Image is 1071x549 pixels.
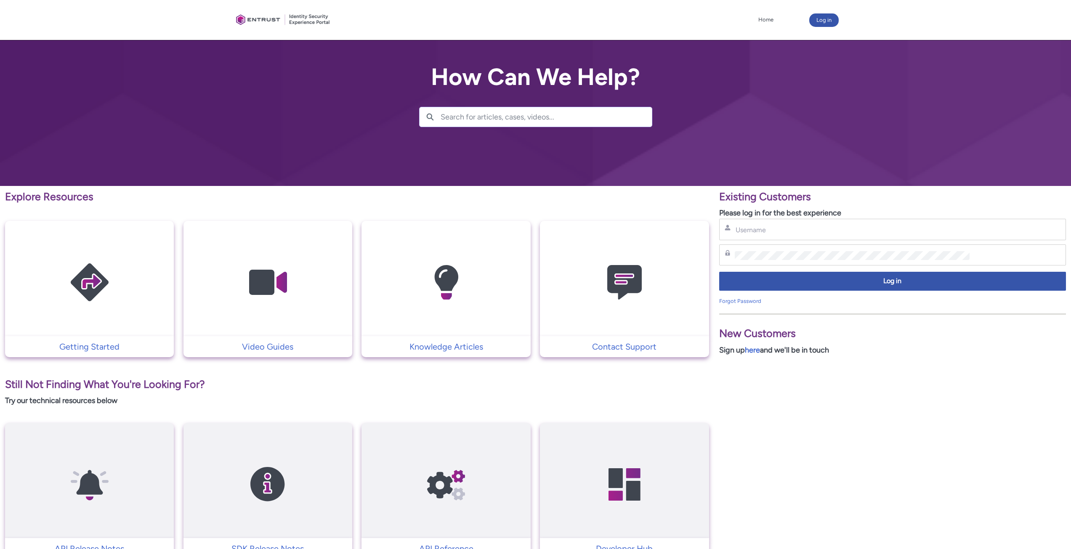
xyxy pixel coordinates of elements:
[719,207,1066,219] p: Please log in for the best experience
[756,13,776,26] a: Home
[5,340,174,353] a: Getting Started
[735,225,970,234] input: Username
[540,340,709,353] a: Contact Support
[420,107,441,127] button: Search
[719,272,1066,291] button: Log in
[406,237,486,328] img: Knowledge Articles
[719,345,1066,356] p: Sign up and we'll be in touch
[5,377,709,393] p: Still Not Finding What You're Looking For?
[719,189,1066,205] p: Existing Customers
[9,340,170,353] p: Getting Started
[361,340,530,353] a: Knowledge Articles
[188,340,348,353] p: Video Guides
[441,107,652,127] input: Search for articles, cases, videos...
[719,298,761,304] a: Forgot Password
[228,439,308,530] img: SDK Release Notes
[419,64,652,90] h2: How Can We Help?
[719,326,1066,342] p: New Customers
[745,345,760,355] a: here
[183,340,352,353] a: Video Guides
[585,439,664,530] img: Developer Hub
[228,237,308,328] img: Video Guides
[406,439,486,530] img: API Reference
[585,237,664,328] img: Contact Support
[50,439,130,530] img: API Release Notes
[366,340,526,353] p: Knowledge Articles
[5,395,709,406] p: Try our technical resources below
[809,13,839,27] button: Log in
[50,237,130,328] img: Getting Started
[5,189,709,205] p: Explore Resources
[544,340,704,353] p: Contact Support
[725,276,1060,286] span: Log in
